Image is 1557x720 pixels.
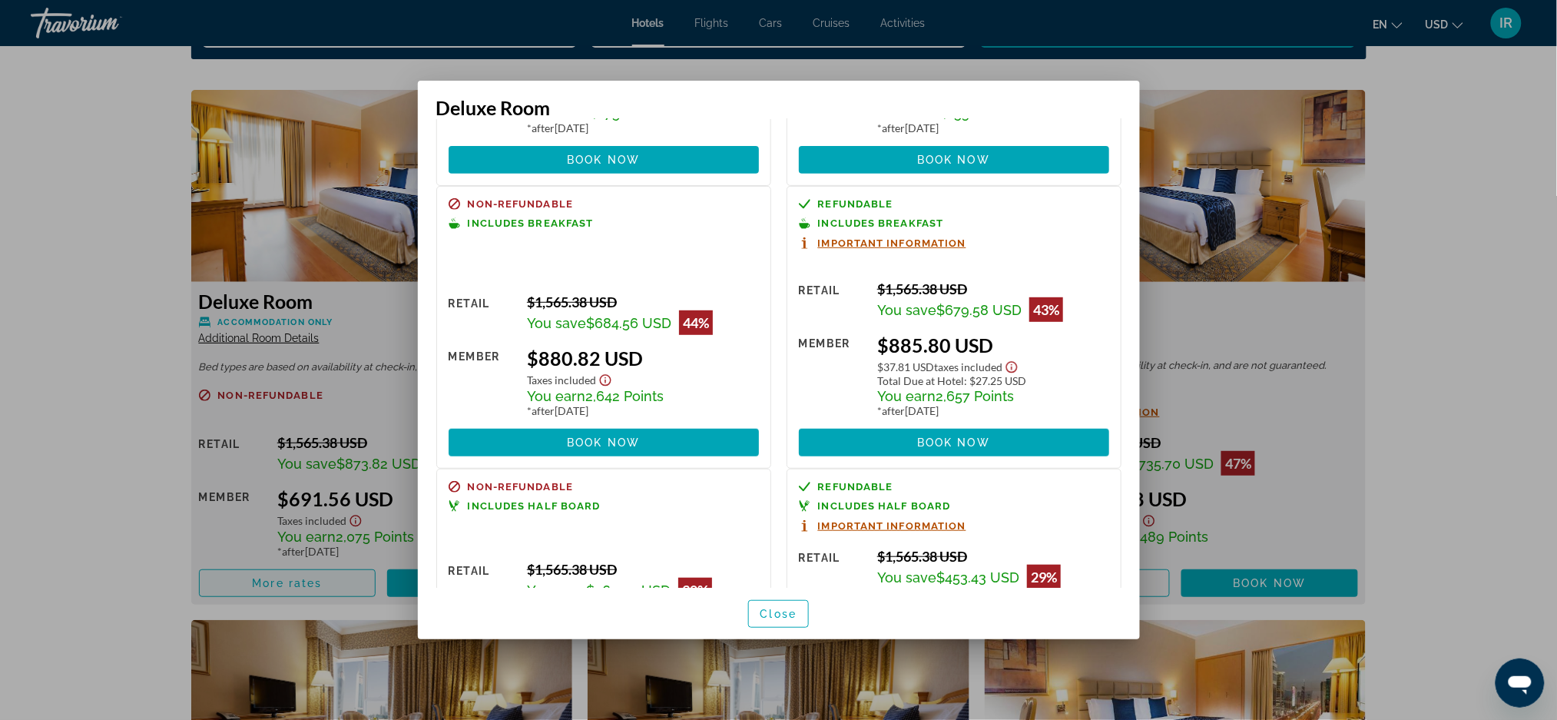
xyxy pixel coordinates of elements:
[527,373,596,387] span: Taxes included
[567,154,640,166] span: Book now
[799,198,1109,210] a: Refundable
[877,333,1109,357] div: $885.80 USD
[818,501,951,511] span: Includes Half Board
[1002,357,1021,374] button: Show Taxes and Fees disclaimer
[818,238,966,248] span: Important Information
[449,429,759,456] button: Book now
[934,360,1002,373] span: Taxes included
[799,519,966,533] button: Important Information
[936,388,1014,404] span: 2,657 Points
[586,315,671,331] span: $684.56 USD
[527,404,759,417] div: * [DATE]
[882,404,905,417] span: after
[799,548,866,589] div: Retail
[799,146,1109,174] button: Book now
[818,218,944,228] span: Includes Breakfast
[468,218,594,228] span: Includes Breakfast
[799,429,1109,456] button: Book now
[799,481,1109,493] a: Refundable
[679,310,713,335] div: 44%
[748,600,810,628] button: Close
[877,388,936,404] span: You earn
[1027,565,1061,589] div: 29%
[527,121,759,134] div: * [DATE]
[877,404,1109,417] div: * [DATE]
[596,370,615,387] button: Show Taxes and Fees disclaimer
[527,561,759,578] div: $1,565.38 USD
[877,569,936,586] span: You save
[936,302,1022,318] span: $679.58 USD
[1029,297,1063,322] div: 43%
[436,96,1121,119] h3: Deluxe Room
[527,388,585,404] span: You earn
[799,280,866,322] div: Retail
[678,578,712,602] div: 30%
[877,374,964,387] span: Total Due at Hotel
[468,501,601,511] span: Includes Half Board
[760,608,797,620] span: Close
[936,569,1019,586] span: $453.43 USD
[1496,659,1545,708] iframe: Button to launch messaging window
[567,436,640,449] span: Book now
[532,121,555,134] span: after
[527,294,759,310] div: $1,565.38 USD
[877,360,934,373] span: $37.81 USD
[877,121,1109,134] div: * [DATE]
[877,374,1109,387] div: : $27.25 USD
[818,521,966,531] span: Important Information
[799,237,966,250] button: Important Information
[527,315,586,331] span: You save
[818,199,893,209] span: Refundable
[877,280,1109,297] div: $1,565.38 USD
[877,302,936,318] span: You save
[818,482,893,492] span: Refundable
[527,347,759,370] div: $880.82 USD
[449,347,515,417] div: Member
[882,121,905,134] span: after
[449,294,515,335] div: Retail
[917,154,990,166] span: Book now
[585,388,664,404] span: 2,642 Points
[877,548,1109,565] div: $1,565.38 USD
[527,582,586,599] span: You save
[468,482,573,492] span: Non-refundable
[586,582,671,599] span: $469.53 USD
[449,146,759,174] button: Book now
[532,404,555,417] span: after
[917,436,990,449] span: Book now
[799,333,866,417] div: Member
[449,561,515,602] div: Retail
[468,199,573,209] span: Non-refundable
